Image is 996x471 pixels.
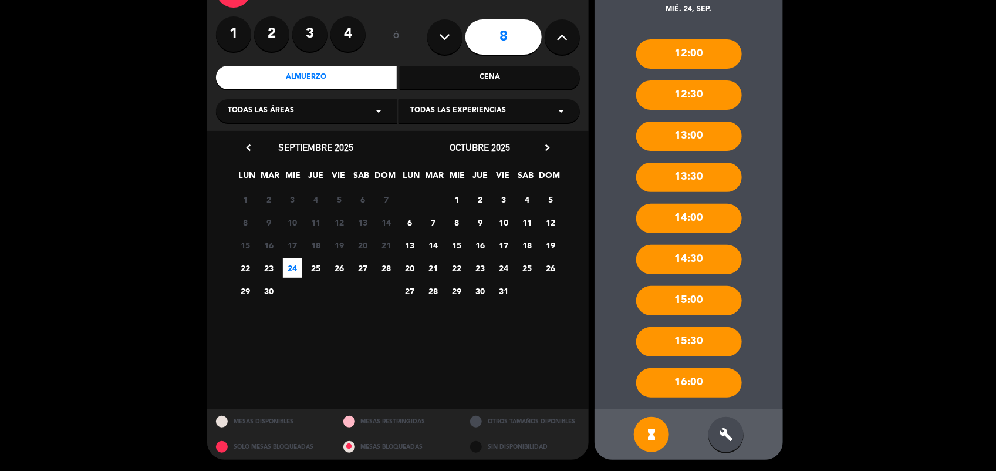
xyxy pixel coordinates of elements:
span: 15 [447,235,467,255]
div: Almuerzo [216,66,397,89]
span: 25 [306,258,326,278]
span: septiembre 2025 [278,142,353,153]
span: 17 [283,235,302,255]
span: 16 [471,235,490,255]
span: 2 [259,190,279,209]
span: Todas las experiencias [410,105,506,117]
span: 29 [236,281,255,301]
span: 1 [447,190,467,209]
span: 3 [283,190,302,209]
div: MESAS RESTRINGIDAS [335,409,462,435]
span: 23 [471,258,490,278]
span: Todas las áreas [228,105,294,117]
div: SOLO MESAS BLOQUEADAS [207,435,335,460]
span: 6 [400,213,420,232]
div: OTROS TAMAÑOS DIPONIBLES [461,409,589,435]
div: 13:30 [636,163,742,192]
i: chevron_right [541,142,553,154]
span: 4 [306,190,326,209]
div: 15:00 [636,286,742,315]
i: arrow_drop_down [372,104,386,118]
span: 12 [330,213,349,232]
i: hourglass_full [644,428,659,442]
div: mié. 24, sep. [595,4,783,16]
span: 10 [494,213,514,232]
span: 20 [353,235,373,255]
div: SIN DISPONIBILIDAD [461,435,589,460]
span: 24 [494,258,514,278]
span: MIE [283,169,303,188]
div: 12:30 [636,80,742,110]
div: Cena [400,66,580,89]
span: VIE [494,169,513,188]
span: 29 [447,281,467,301]
span: 3 [494,190,514,209]
span: 8 [447,213,467,232]
i: arrow_drop_down [554,104,568,118]
i: build [719,428,733,442]
span: 11 [306,213,326,232]
div: 12:00 [636,39,742,69]
span: 30 [471,281,490,301]
span: MIE [448,169,467,188]
span: 24 [283,258,302,278]
span: MAR [425,169,444,188]
span: 4 [518,190,537,209]
span: 13 [353,213,373,232]
div: MESAS DISPONIBLES [207,409,335,435]
span: 15 [236,235,255,255]
span: 27 [353,258,373,278]
span: 18 [306,235,326,255]
div: ó [377,16,416,58]
span: 11 [518,213,537,232]
span: LUN [402,169,421,188]
span: 5 [541,190,561,209]
span: 22 [236,258,255,278]
div: 16:00 [636,368,742,398]
label: 2 [254,16,289,52]
span: LUN [238,169,257,188]
label: 1 [216,16,251,52]
span: 31 [494,281,514,301]
span: 23 [259,258,279,278]
span: 30 [259,281,279,301]
span: MAR [261,169,280,188]
span: 19 [541,235,561,255]
span: 9 [471,213,490,232]
span: octubre 2025 [450,142,511,153]
span: JUE [471,169,490,188]
span: 5 [330,190,349,209]
span: DOM [375,169,394,188]
span: 14 [424,235,443,255]
span: 17 [494,235,514,255]
label: 4 [330,16,366,52]
span: JUE [306,169,326,188]
div: 13:00 [636,122,742,151]
span: SAB [516,169,536,188]
span: 26 [541,258,561,278]
span: 26 [330,258,349,278]
span: 13 [400,235,420,255]
span: 6 [353,190,373,209]
span: 28 [377,258,396,278]
span: 27 [400,281,420,301]
span: 16 [259,235,279,255]
span: 20 [400,258,420,278]
span: VIE [329,169,349,188]
div: 15:30 [636,327,742,356]
span: 19 [330,235,349,255]
span: 28 [424,281,443,301]
span: 2 [471,190,490,209]
span: 9 [259,213,279,232]
span: 12 [541,213,561,232]
span: 7 [424,213,443,232]
span: 25 [518,258,537,278]
div: 14:30 [636,245,742,274]
label: 3 [292,16,328,52]
span: 21 [424,258,443,278]
span: 22 [447,258,467,278]
span: 10 [283,213,302,232]
span: DOM [539,169,559,188]
span: 8 [236,213,255,232]
i: chevron_left [242,142,255,154]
